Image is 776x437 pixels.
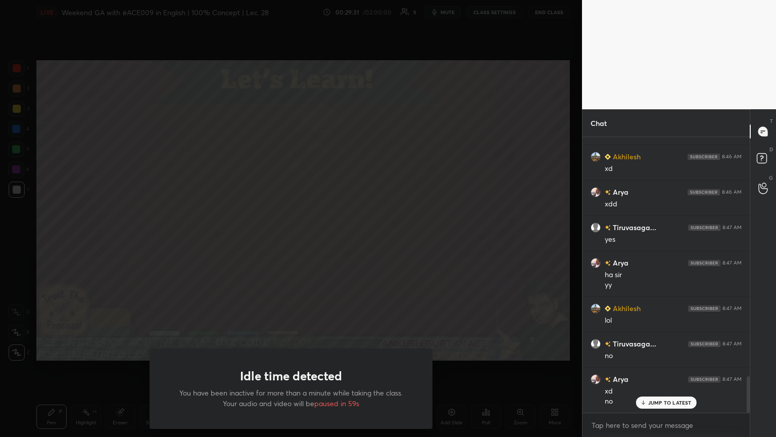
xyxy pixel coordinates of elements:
[591,152,601,162] img: f3b80e4c4d9642c99ff504f79f7cbba1.png
[605,351,742,361] div: no
[605,260,611,266] img: no-rating-badge.077c3623.svg
[688,341,720,347] img: 4P8fHbbgJtejmAAAAAElFTkSuQmCC
[605,164,742,174] div: xd
[591,223,601,233] img: default.png
[314,399,359,408] span: paused in 59s
[611,222,656,233] h6: Tiruvasaga...
[688,305,720,312] img: 4P8fHbbgJtejmAAAAAElFTkSuQmCC
[605,386,742,397] div: xd
[605,316,742,326] div: lol
[688,189,720,195] img: 4P8fHbbgJtejmAAAAAElFTkSuQmCC
[688,260,720,266] img: 4P8fHbbgJtejmAAAAAElFTkSuQmCC
[591,339,601,349] img: default.png
[769,146,773,153] p: D
[611,257,628,268] h6: Arya
[688,376,720,382] img: 4P8fHbbgJtejmAAAAAElFTkSuQmCC
[722,376,742,382] div: 8:47 AM
[688,154,720,160] img: 4P8fHbbgJtejmAAAAAElFTkSuQmCC
[591,187,601,197] img: 031e5d6df08244258ac4cfc497b28980.jpg
[605,190,611,195] img: no-rating-badge.077c3623.svg
[611,303,641,314] h6: Akhilesh
[611,151,641,162] h6: Akhilesh
[722,189,742,195] div: 8:46 AM
[605,270,742,280] div: ha sir
[722,305,742,312] div: 8:47 AM
[591,258,601,268] img: 031e5d6df08244258ac4cfc497b28980.jpg
[583,110,615,137] p: Chat
[605,199,742,209] div: xdd
[605,154,611,160] img: Learner_Badge_beginner_1_8b307cf2a0.svg
[605,305,611,312] img: Learner_Badge_beginner_1_8b307cf2a0.svg
[591,303,601,314] img: f3b80e4c4d9642c99ff504f79f7cbba1.png
[583,137,750,413] div: grid
[605,341,611,347] img: no-rating-badge.077c3623.svg
[611,374,628,384] h6: Arya
[605,235,742,245] div: yes
[770,117,773,125] p: T
[605,280,742,290] div: yy
[722,154,742,160] div: 8:46 AM
[174,387,408,409] p: You have been inactive for more than a minute while taking the class. Your audio and video will be
[648,400,692,406] p: JUMP TO LATEST
[769,174,773,182] p: G
[611,338,656,349] h6: Tiruvasaga...
[591,374,601,384] img: 031e5d6df08244258ac4cfc497b28980.jpg
[605,377,611,382] img: no-rating-badge.077c3623.svg
[611,187,628,197] h6: Arya
[605,225,611,231] img: no-rating-badge.077c3623.svg
[722,341,742,347] div: 8:47 AM
[722,225,742,231] div: 8:47 AM
[605,397,742,407] div: no
[240,369,342,383] h1: Idle time detected
[722,260,742,266] div: 8:47 AM
[688,225,720,231] img: 4P8fHbbgJtejmAAAAAElFTkSuQmCC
